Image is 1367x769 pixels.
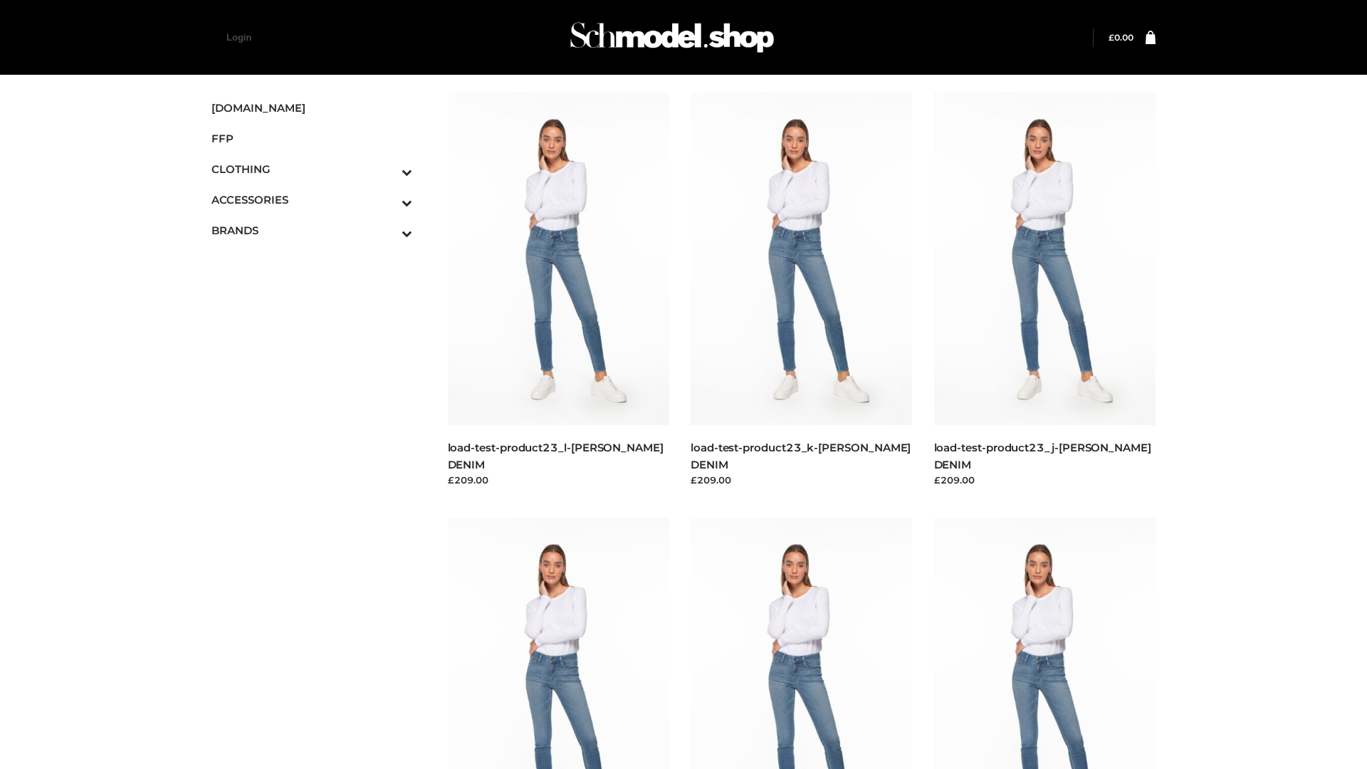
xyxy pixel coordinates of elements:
span: ACCESSORIES [211,192,412,208]
a: Login [226,32,251,43]
img: Schmodel Admin 964 [565,9,779,66]
a: [DOMAIN_NAME] [211,93,412,123]
a: load-test-product23_j-[PERSON_NAME] DENIM [934,441,1151,471]
span: £ [1109,32,1114,43]
a: BRANDSToggle Submenu [211,215,412,246]
div: £209.00 [691,473,913,487]
span: [DOMAIN_NAME] [211,100,412,116]
a: FFP [211,123,412,154]
a: CLOTHINGToggle Submenu [211,154,412,184]
a: ACCESSORIESToggle Submenu [211,184,412,215]
a: load-test-product23_l-[PERSON_NAME] DENIM [448,441,664,471]
div: £209.00 [934,473,1156,487]
button: Toggle Submenu [362,215,412,246]
a: load-test-product23_k-[PERSON_NAME] DENIM [691,441,911,471]
span: BRANDS [211,222,412,239]
div: £209.00 [448,473,670,487]
button: Toggle Submenu [362,184,412,215]
bdi: 0.00 [1109,32,1133,43]
span: FFP [211,130,412,147]
span: CLOTHING [211,161,412,177]
button: Toggle Submenu [362,154,412,184]
a: £0.00 [1109,32,1133,43]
